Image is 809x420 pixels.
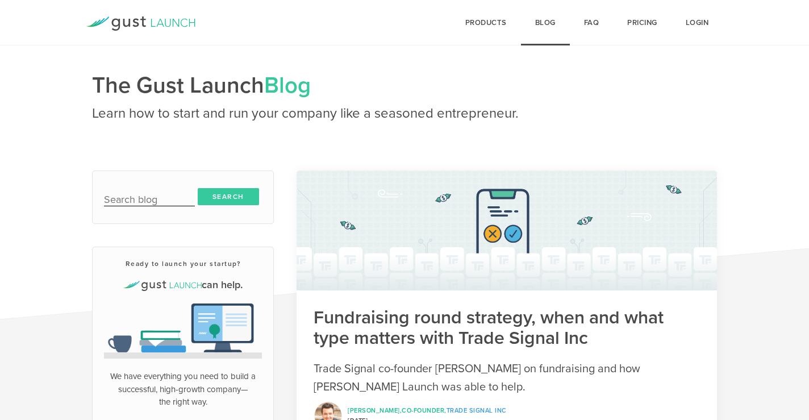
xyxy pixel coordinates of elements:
[348,406,402,416] h4: [PERSON_NAME],
[264,72,311,99] em: Blog
[104,188,195,206] input: Search blog
[92,102,717,125] h2: Learn how to start and run your company like a seasoned entrepreneur.
[104,259,262,269] h4: Ready to launch your startup?
[104,303,262,359] img: everything-you-need-0f0c56436bc64108f5c2b7bb26ad6eb3146f183fe99483ec952d4eb6b2474115.png
[402,406,507,416] h5: Co-founder,
[92,74,717,97] h1: The Gust Launch
[297,290,717,360] h2: Fundraising round strategy, when and what type matters with Trade Signal Inc
[104,277,262,292] h3: can help.
[198,188,259,205] input: Search
[297,171,717,290] img: trade-signal-fundraising-strategy-72f830de335bc07430f1c0122e909618f0271f302dcc638fc2e3b76dca7a4a4...
[104,370,262,409] p: We have everything you need to build a successful, high-growth company—the right way.
[314,360,700,396] p: Trade Signal co-founder [PERSON_NAME] on fundraising and how [PERSON_NAME] Launch was able to help.
[447,406,507,416] span: Trade Signal Inc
